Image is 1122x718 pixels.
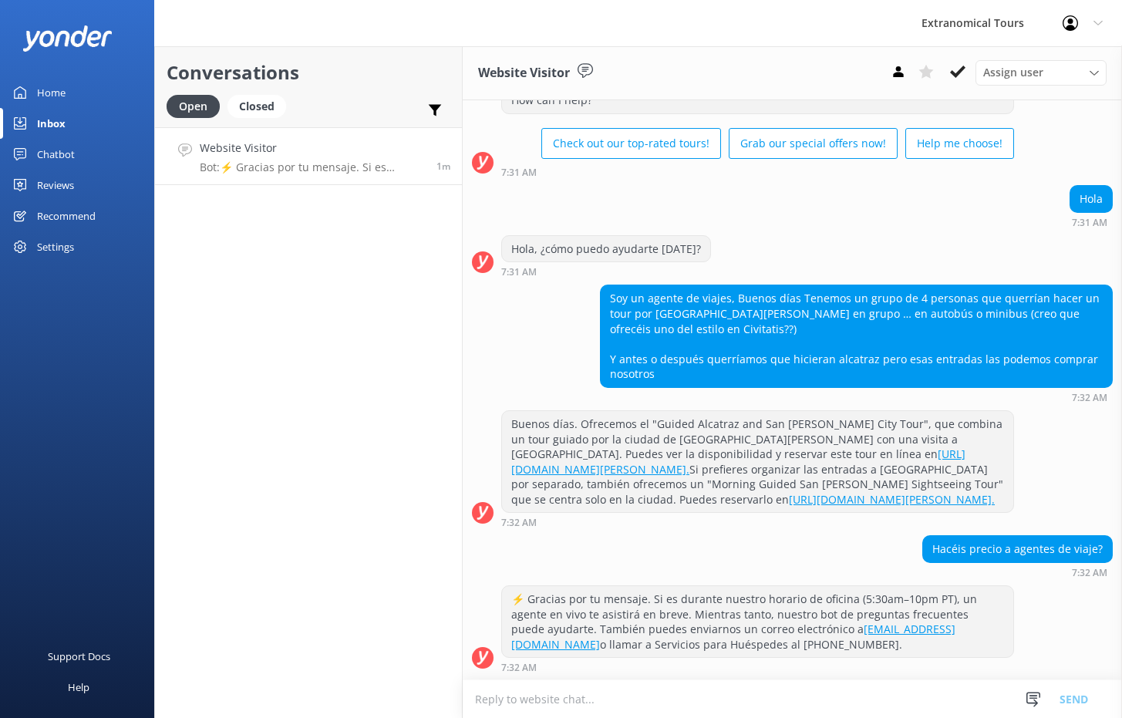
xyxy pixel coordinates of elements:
[922,567,1113,578] div: 07:32am 11-Aug-2025 (UTC -07:00) America/Tijuana
[905,128,1014,159] button: Help me choose!
[502,586,1013,657] div: ⚡ Gracias por tu mensaje. Si es durante nuestro horario de oficina (5:30am–10pm PT), un agente en...
[502,411,1013,513] div: Buenos días. Ofrecemos el "Guided Alcatraz and San [PERSON_NAME] City Tour", que combina un tour ...
[1072,218,1107,228] strong: 7:31 AM
[200,160,425,174] p: Bot: ⚡ Gracias por tu mensaje. Si es durante nuestro horario de oficina (5:30am–10pm PT), un agen...
[501,167,1014,177] div: 07:31am 11-Aug-2025 (UTC -07:00) America/Tijuana
[227,97,294,114] a: Closed
[68,672,89,703] div: Help
[729,128,898,159] button: Grab our special offers now!
[37,170,74,201] div: Reviews
[600,392,1113,403] div: 07:32am 11-Aug-2025 (UTC -07:00) America/Tijuana
[1070,217,1113,228] div: 07:31am 11-Aug-2025 (UTC -07:00) America/Tijuana
[167,95,220,118] div: Open
[478,63,570,83] h3: Website Visitor
[502,236,710,262] div: Hola, ¿cómo puedo ayudarte [DATE]?
[1072,568,1107,578] strong: 7:32 AM
[37,139,75,170] div: Chatbot
[436,160,450,173] span: 07:32am 11-Aug-2025 (UTC -07:00) America/Tijuana
[37,201,96,231] div: Recommend
[227,95,286,118] div: Closed
[167,97,227,114] a: Open
[501,266,711,277] div: 07:31am 11-Aug-2025 (UTC -07:00) America/Tijuana
[923,536,1112,562] div: Hacéis precio a agentes de viaje?
[501,517,1014,528] div: 07:32am 11-Aug-2025 (UTC -07:00) America/Tijuana
[541,128,721,159] button: Check out our top-rated tours!
[155,127,462,185] a: Website VisitorBot:⚡ Gracias por tu mensaje. Si es durante nuestro horario de oficina (5:30am–10p...
[501,662,1014,672] div: 07:32am 11-Aug-2025 (UTC -07:00) America/Tijuana
[1070,186,1112,212] div: Hola
[37,108,66,139] div: Inbox
[511,622,955,652] a: [EMAIL_ADDRESS][DOMAIN_NAME]
[37,231,74,262] div: Settings
[1072,393,1107,403] strong: 7:32 AM
[167,58,450,87] h2: Conversations
[501,168,537,177] strong: 7:31 AM
[975,60,1107,85] div: Assign User
[601,285,1112,387] div: Soy un agente de viajes, Buenos días Tenemos un grupo de 4 personas que querrían hacer un tour po...
[501,518,537,528] strong: 7:32 AM
[501,663,537,672] strong: 7:32 AM
[983,64,1043,81] span: Assign user
[789,492,995,507] a: [URL][DOMAIN_NAME][PERSON_NAME].
[501,268,537,277] strong: 7:31 AM
[200,140,425,157] h4: Website Visitor
[37,77,66,108] div: Home
[48,641,110,672] div: Support Docs
[23,25,112,51] img: yonder-white-logo.png
[511,447,965,477] a: [URL][DOMAIN_NAME][PERSON_NAME].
